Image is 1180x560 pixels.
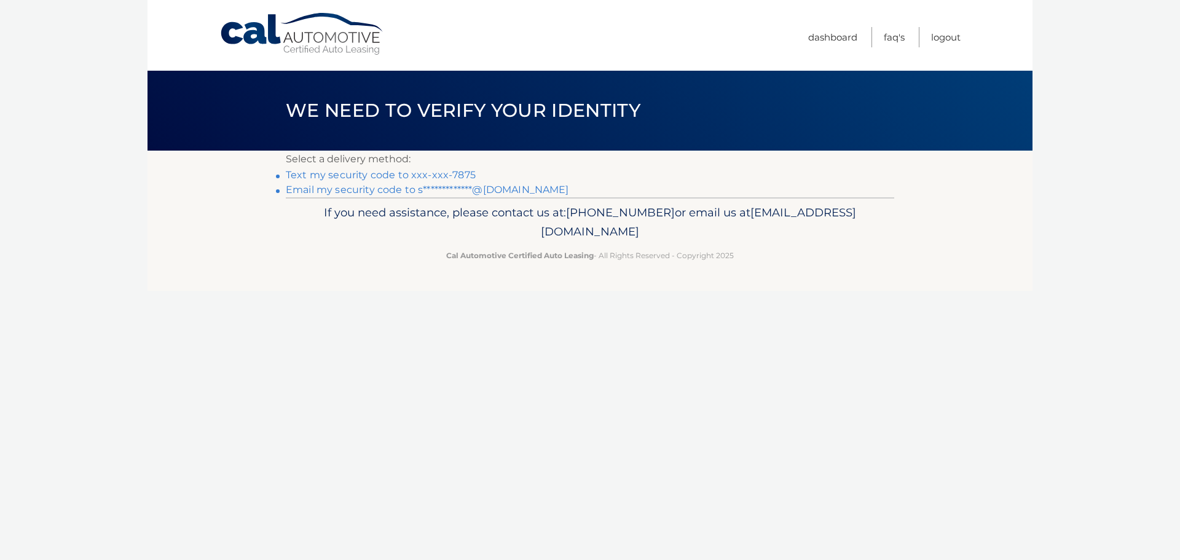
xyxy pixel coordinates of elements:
a: Logout [931,27,961,47]
p: - All Rights Reserved - Copyright 2025 [294,249,886,262]
a: FAQ's [884,27,905,47]
a: Cal Automotive [219,12,385,56]
span: [PHONE_NUMBER] [566,205,675,219]
a: Text my security code to xxx-xxx-7875 [286,169,476,181]
span: We need to verify your identity [286,99,640,122]
a: Dashboard [808,27,857,47]
strong: Cal Automotive Certified Auto Leasing [446,251,594,260]
p: Select a delivery method: [286,151,894,168]
p: If you need assistance, please contact us at: or email us at [294,203,886,242]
